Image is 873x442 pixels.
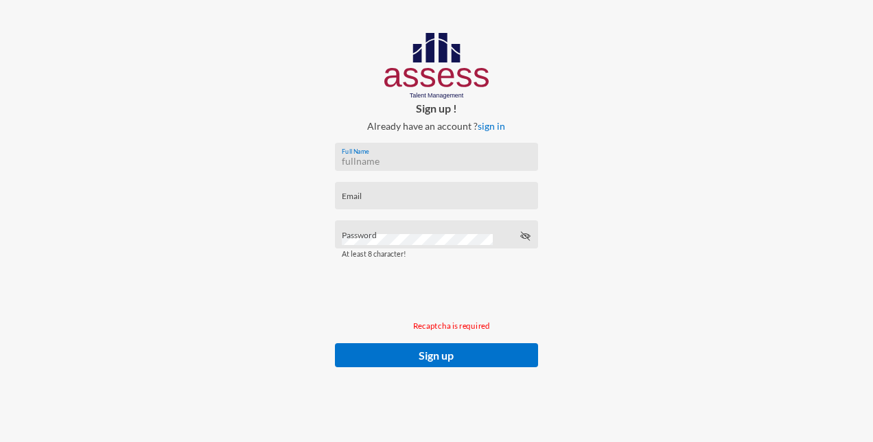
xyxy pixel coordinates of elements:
input: fullname [342,156,531,167]
p: Sign up ! [324,102,549,115]
mat-hint: At least 8 character! [342,251,406,259]
p: Already have an account ? [324,120,549,132]
button: Sign up [335,343,538,367]
img: AssessLogoo.svg [384,33,489,99]
iframe: reCAPTCHA [335,259,575,321]
a: sign in [478,120,505,132]
p: Recaptcha is required [335,321,568,331]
